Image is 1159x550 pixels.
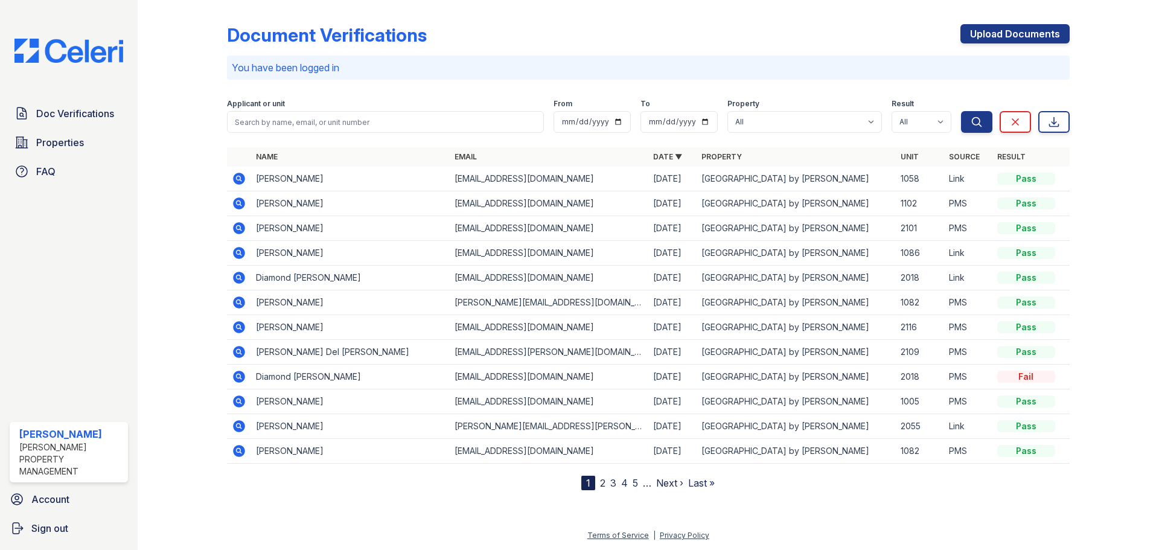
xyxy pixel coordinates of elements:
td: 2018 [896,365,944,389]
div: Pass [997,395,1055,408]
div: Fail [997,371,1055,383]
a: Email [455,152,477,161]
a: Date ▼ [653,152,682,161]
div: Pass [997,445,1055,457]
td: [DATE] [648,266,697,290]
td: Link [944,414,992,439]
td: Link [944,167,992,191]
td: [GEOGRAPHIC_DATA] by [PERSON_NAME] [697,266,895,290]
a: 2 [600,477,605,489]
td: 2101 [896,216,944,241]
div: Pass [997,346,1055,358]
td: [GEOGRAPHIC_DATA] by [PERSON_NAME] [697,290,895,315]
td: [DATE] [648,241,697,266]
td: [PERSON_NAME] [251,389,450,414]
td: PMS [944,439,992,464]
td: [PERSON_NAME] Del [PERSON_NAME] [251,340,450,365]
td: [PERSON_NAME][EMAIL_ADDRESS][DOMAIN_NAME] [450,290,648,315]
td: Diamond [PERSON_NAME] [251,365,450,389]
td: 2018 [896,266,944,290]
span: … [643,476,651,490]
td: [DATE] [648,365,697,389]
td: [EMAIL_ADDRESS][DOMAIN_NAME] [450,167,648,191]
td: 2116 [896,315,944,340]
td: [EMAIL_ADDRESS][DOMAIN_NAME] [450,191,648,216]
td: [GEOGRAPHIC_DATA] by [PERSON_NAME] [697,167,895,191]
td: [EMAIL_ADDRESS][DOMAIN_NAME] [450,315,648,340]
td: [PERSON_NAME][EMAIL_ADDRESS][PERSON_NAME][DOMAIN_NAME] [450,414,648,439]
td: [EMAIL_ADDRESS][DOMAIN_NAME] [450,216,648,241]
a: Last » [688,477,715,489]
td: [DATE] [648,216,697,241]
label: From [554,99,572,109]
td: PMS [944,191,992,216]
td: [GEOGRAPHIC_DATA] by [PERSON_NAME] [697,439,895,464]
td: 2055 [896,414,944,439]
div: Pass [997,173,1055,185]
label: Result [892,99,914,109]
a: Property [701,152,742,161]
label: To [640,99,650,109]
td: 1102 [896,191,944,216]
td: [GEOGRAPHIC_DATA] by [PERSON_NAME] [697,216,895,241]
td: [PERSON_NAME] [251,290,450,315]
a: Source [949,152,980,161]
td: [PERSON_NAME] [251,414,450,439]
td: 2109 [896,340,944,365]
div: Pass [997,247,1055,259]
span: Sign out [31,521,68,536]
label: Applicant or unit [227,99,285,109]
td: 1082 [896,439,944,464]
td: [GEOGRAPHIC_DATA] by [PERSON_NAME] [697,315,895,340]
td: Link [944,241,992,266]
div: Pass [997,296,1055,309]
span: Properties [36,135,84,150]
a: Unit [901,152,919,161]
img: CE_Logo_Blue-a8612792a0a2168367f1c8372b55b34899dd931a85d93a1a3d3e32e68fde9ad4.png [5,39,133,63]
td: [DATE] [648,389,697,414]
div: | [653,531,656,540]
td: PMS [944,389,992,414]
div: [PERSON_NAME] [19,427,123,441]
iframe: chat widget [1108,502,1147,538]
a: Terms of Service [587,531,649,540]
td: [DATE] [648,191,697,216]
td: PMS [944,216,992,241]
td: [PERSON_NAME] [251,191,450,216]
a: 4 [621,477,628,489]
td: [EMAIL_ADDRESS][DOMAIN_NAME] [450,439,648,464]
td: 1086 [896,241,944,266]
td: [PERSON_NAME] [251,439,450,464]
a: Properties [10,130,128,155]
td: [DATE] [648,167,697,191]
a: Upload Documents [960,24,1070,43]
td: Diamond [PERSON_NAME] [251,266,450,290]
td: PMS [944,340,992,365]
a: Privacy Policy [660,531,709,540]
td: 1005 [896,389,944,414]
td: 1058 [896,167,944,191]
td: 1082 [896,290,944,315]
td: [PERSON_NAME] [251,241,450,266]
a: FAQ [10,159,128,184]
label: Property [727,99,759,109]
a: 3 [610,477,616,489]
td: [GEOGRAPHIC_DATA] by [PERSON_NAME] [697,340,895,365]
div: Pass [997,321,1055,333]
td: [DATE] [648,315,697,340]
td: [GEOGRAPHIC_DATA] by [PERSON_NAME] [697,365,895,389]
a: Sign out [5,516,133,540]
div: Pass [997,272,1055,284]
div: Pass [997,197,1055,209]
td: Link [944,266,992,290]
td: [DATE] [648,439,697,464]
td: [PERSON_NAME] [251,315,450,340]
a: 5 [633,477,638,489]
td: PMS [944,290,992,315]
span: FAQ [36,164,56,179]
td: [GEOGRAPHIC_DATA] by [PERSON_NAME] [697,241,895,266]
div: 1 [581,476,595,490]
input: Search by name, email, or unit number [227,111,544,133]
div: Document Verifications [227,24,427,46]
